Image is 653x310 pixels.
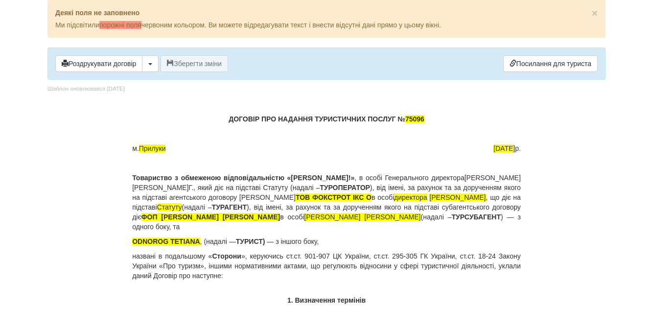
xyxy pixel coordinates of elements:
[280,213,304,221] font: в особі
[55,20,598,30] p: Ми підсвітили червоним кольором. Ви можете відредагувати текст і внести відсутні дані прямо у цьо...
[394,193,427,201] span: директора
[132,193,521,211] span: , що діє на підставі
[503,55,598,72] a: Посилання для туриста
[132,295,521,305] p: 1. Визначення термінів
[212,252,241,260] b: Сторони
[592,8,598,18] button: Close
[193,184,320,191] span: , який діє на підставі Статуту (надалі –
[55,8,598,18] p: Деякі поля не заповнено
[229,115,424,123] b: ДОГОВІР ПРО НАДАННЯ ТУРИСТИЧНИХ ПОСЛУГ №
[99,21,141,29] span: порожні поля
[405,115,424,123] span: 75096
[267,238,274,245] span: —
[200,238,206,245] span: , (
[429,193,486,201] span: [PERSON_NAME]
[452,213,501,221] b: ТУРСУБАГЕНТ
[161,55,228,72] button: Зберегти зміни
[304,213,420,221] span: [PERSON_NAME] [PERSON_NAME]
[493,144,515,152] span: [DATE]
[372,193,394,201] span: в особі
[132,174,354,182] b: Товариство з обмеженою відповідальністю «[PERSON_NAME]!»
[132,173,521,232] p: , в особі Генерального директора
[182,203,212,211] span: (надалі –
[493,143,521,153] span: р.
[320,184,370,191] b: ТУРОПЕРАТОР
[592,7,598,19] span: ×
[212,203,247,211] b: ТУРАГЕНТ
[132,203,521,221] span: ), від імені, за рахунок та за дорученням якого на підставі субагентського договору діє
[236,238,265,245] b: ТУРИСТ)
[132,143,165,153] span: м.
[157,203,182,211] span: Статуту
[276,238,319,245] span: з іншого боку,
[206,238,236,245] span: надалі —
[132,184,521,201] span: ), від імені, за рахунок та за дорученням якого на підставі агентського договору [PERSON_NAME]
[132,252,521,280] span: », керуючись ст.ст. 901-907 ЦК України, ст.ст. 295-305 ГК України, ст.ст. 18-24 Закону України «П...
[132,252,212,260] span: названі в подальшому «
[132,238,200,245] span: ODNOROG TETIANA
[296,193,372,201] span: ТОВ ФОКСТРОТ ІКС О
[141,213,280,221] span: ФОП [PERSON_NAME] [PERSON_NAME]
[139,144,166,152] span: Прилуки
[47,85,125,93] div: Шаблон оновлювався [DATE]
[55,55,142,72] button: Роздрукувати договір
